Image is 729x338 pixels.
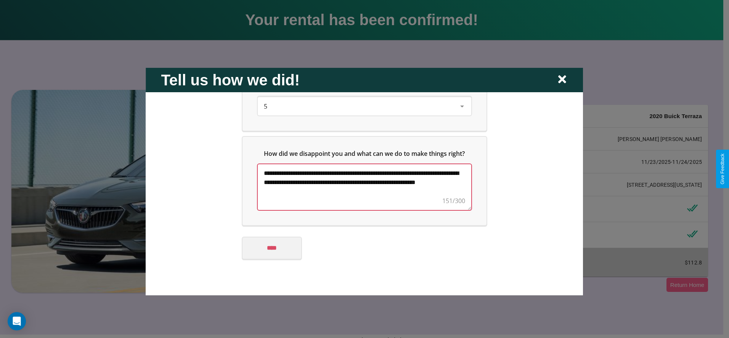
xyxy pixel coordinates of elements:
h2: Tell us how we did! [161,71,300,88]
div: Give Feedback [720,154,725,184]
div: Open Intercom Messenger [8,312,26,330]
span: 5 [264,102,267,110]
div: On a scale from 0 to 10, how likely are you to recommend us to a friend or family member? [242,60,487,130]
div: 151/300 [442,196,465,205]
div: On a scale from 0 to 10, how likely are you to recommend us to a friend or family member? [258,97,471,115]
span: How did we disappoint you and what can we do to make things right? [264,149,465,157]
